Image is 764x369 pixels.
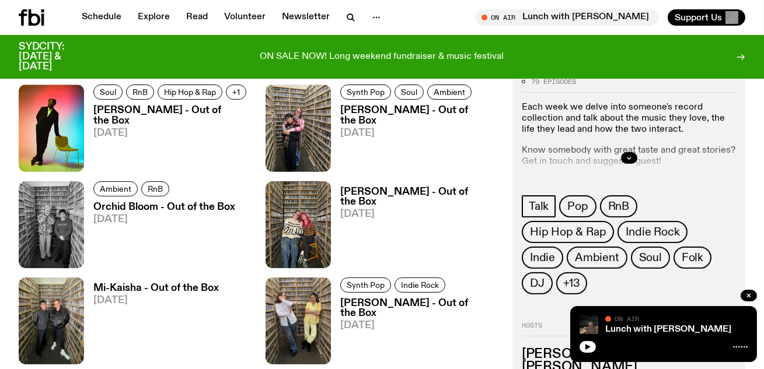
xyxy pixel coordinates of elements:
[608,200,629,213] span: RnB
[260,52,504,62] p: ON SALE NOW! Long weekend fundraiser & music festival
[84,283,219,364] a: Mi-Kaisha - Out of the Box[DATE]
[530,226,606,238] span: Hip Hop & Rap
[559,195,596,217] a: Pop
[626,226,679,238] span: Indie Rock
[179,9,215,26] a: Read
[675,12,722,23] span: Support Us
[522,247,563,269] a: Indie
[100,184,131,193] span: Ambient
[131,9,177,26] a: Explore
[674,247,711,269] a: Folk
[600,195,637,217] a: RnB
[340,85,391,100] a: Synth Pop
[217,9,273,26] a: Volunteer
[226,85,246,100] button: +1
[522,102,736,136] p: Each week we delve into someone's record collection and talk about the music they love, the life ...
[266,181,331,268] img: Maddy and Kate sit in the Music library and pose
[100,88,116,97] span: Soul
[340,128,498,138] span: [DATE]
[93,181,138,196] a: Ambient
[575,251,619,264] span: Ambient
[93,215,235,224] span: [DATE]
[331,187,498,268] a: [PERSON_NAME] - Out of the Box[DATE]
[93,85,123,100] a: Soul
[401,88,417,97] span: Soul
[580,315,598,334] img: Izzy Page stands above looking down at Opera Bar. She poses in front of the Harbour Bridge in the...
[340,209,498,219] span: [DATE]
[19,181,84,268] img: Matt Do & Orchid Bloom
[401,280,439,289] span: Indie Rock
[531,78,576,85] span: 79 episodes
[567,247,627,269] a: Ambient
[522,272,553,294] a: DJ
[347,88,385,97] span: Synth Pop
[148,184,163,193] span: RnB
[682,251,703,264] span: Folk
[529,200,549,213] span: Talk
[530,251,555,264] span: Indie
[164,88,216,97] span: Hip Hop & Rap
[266,277,331,364] img: Kate Saap & Tiffany Wong
[522,195,556,217] a: Talk
[476,9,658,26] button: On AirLunch with [PERSON_NAME]
[347,280,385,289] span: Synth Pop
[93,128,252,138] span: [DATE]
[331,298,498,364] a: [PERSON_NAME] - Out of the Box[DATE]
[556,272,587,294] button: +13
[668,9,745,26] button: Support Us
[563,277,580,290] span: +13
[19,85,84,171] img: Musonga Mbogo, a black man with locs, leans against a chair and is lit my multicoloured light.
[93,202,235,212] h3: Orchid Bloom - Out of the Box
[126,85,154,100] a: RnB
[93,296,219,305] span: [DATE]
[84,202,235,268] a: Orchid Bloom - Out of the Box[DATE]
[132,88,148,97] span: RnB
[639,251,662,264] span: Soul
[232,88,240,97] span: +1
[340,187,498,207] h3: [PERSON_NAME] - Out of the Box
[427,85,472,100] a: Ambient
[19,42,93,72] h3: SYDCITY: [DATE] & [DATE]
[522,348,736,361] h3: [PERSON_NAME]
[615,315,639,322] span: On Air
[331,106,498,171] a: [PERSON_NAME] - Out of the Box[DATE]
[340,106,498,125] h3: [PERSON_NAME] - Out of the Box
[605,325,731,334] a: Lunch with [PERSON_NAME]
[158,85,222,100] a: Hip Hop & Rap
[395,277,445,293] a: Indie Rock
[434,88,465,97] span: Ambient
[340,298,498,318] h3: [PERSON_NAME] - Out of the Box
[75,9,128,26] a: Schedule
[340,277,391,293] a: Synth Pop
[93,283,219,293] h3: Mi-Kaisha - Out of the Box
[93,106,252,125] h3: [PERSON_NAME] - Out of the Box
[618,221,688,243] a: Indie Rock
[19,277,84,364] img: Matt and Mi-Kaisha wear all black and pose in the music library
[522,221,614,243] a: Hip Hop & Rap
[141,181,169,196] a: RnB
[395,85,424,100] a: Soul
[567,200,588,213] span: Pop
[631,247,670,269] a: Soul
[275,9,337,26] a: Newsletter
[530,277,545,290] span: DJ
[522,322,736,336] h2: Hosts
[266,85,331,171] img: Kate Saap & Jenn Tran
[340,321,498,331] span: [DATE]
[84,106,252,171] a: [PERSON_NAME] - Out of the Box[DATE]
